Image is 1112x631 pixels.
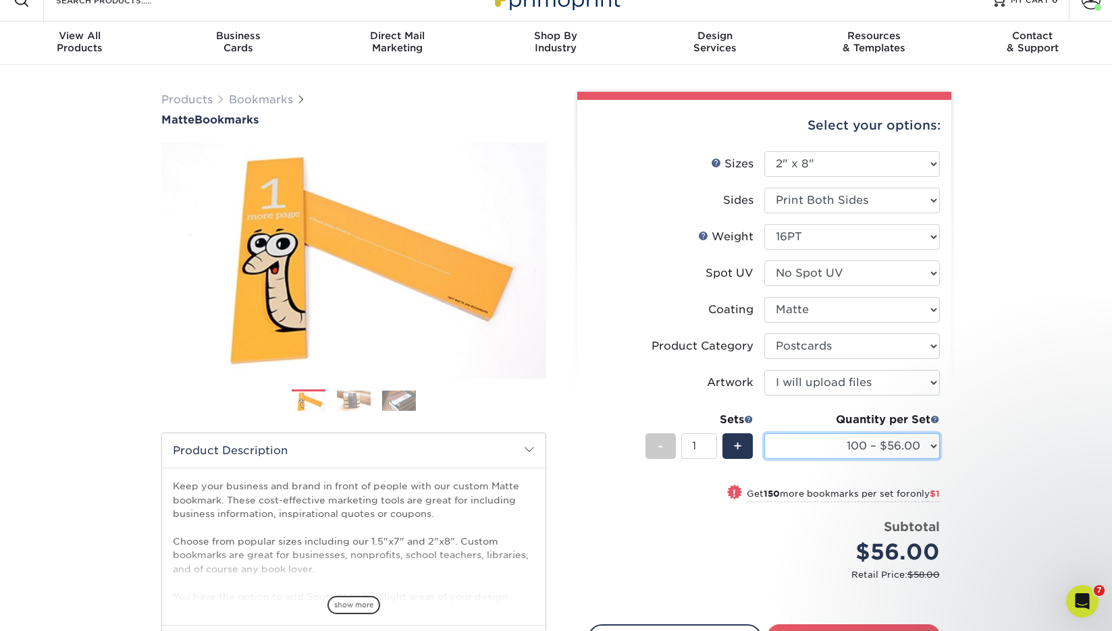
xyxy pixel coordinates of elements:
strong: Subtotal [884,519,940,534]
h2: Product Description [162,433,546,468]
img: Bookmarks 03 [382,390,416,411]
span: Direct Mail [318,30,477,42]
img: Bookmarks 02 [337,390,371,411]
div: Services [635,30,794,54]
span: $58.00 [907,570,940,580]
a: DesignServices [635,22,794,65]
div: Sets [645,412,753,428]
a: Shop ByIndustry [477,22,635,65]
div: & Templates [794,30,953,54]
small: Get more bookmarks per set for [747,489,940,502]
span: show more [327,596,380,614]
a: BusinessCards [159,22,317,65]
h1: Bookmarks [161,113,546,126]
div: Marketing [318,30,477,54]
div: Cards [159,30,317,54]
span: Matte [161,113,194,126]
div: Sides [723,192,753,209]
iframe: Google Customer Reviews [3,590,115,626]
a: Contact& Support [953,22,1112,65]
a: Resources& Templates [794,22,953,65]
a: Products [161,93,213,106]
div: Quantity per Set [764,412,940,428]
div: Industry [477,30,635,54]
span: + [733,436,742,456]
span: $1 [930,489,940,499]
p: Keep your business and brand in front of people with our custom Matte bookmark. These cost-effect... [173,479,535,603]
span: only [910,489,940,499]
div: $56.00 [774,536,940,568]
div: Spot UV [706,265,753,281]
img: Bookmarks 01 [292,390,325,414]
div: Artwork [707,375,753,391]
span: ! [733,486,736,500]
a: Bookmarks [229,93,293,106]
span: Resources [794,30,953,42]
div: & Support [953,30,1112,54]
span: Contact [953,30,1112,42]
small: Retail Price: [599,568,940,581]
div: Weight [698,229,753,245]
div: Product Category [652,338,753,354]
a: Direct MailMarketing [318,22,477,65]
div: Coating [708,302,753,318]
span: Business [159,30,317,42]
div: Select your options: [588,100,941,151]
span: 7 [1094,585,1105,596]
a: MatteBookmarks [161,113,546,126]
img: Matte 01 [161,128,546,393]
div: Sizes [711,156,753,172]
strong: 150 [764,489,780,499]
iframe: Intercom live chat [1066,585,1098,618]
span: - [658,436,664,456]
span: Shop By [477,30,635,42]
span: Design [635,30,794,42]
